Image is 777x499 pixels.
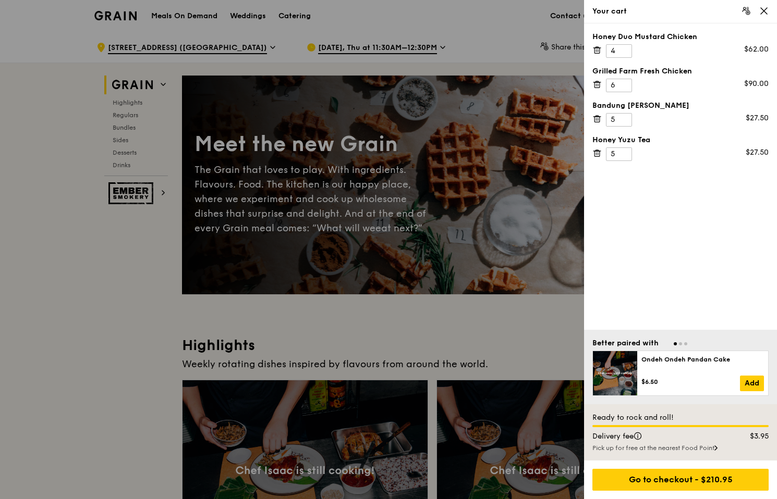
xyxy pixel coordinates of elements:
div: Honey Yuzu Tea [592,135,769,145]
span: Go to slide 1 [674,342,677,345]
div: $6.50 [641,378,740,386]
div: $62.00 [744,44,769,55]
div: $27.50 [746,147,769,158]
div: Delivery fee [586,431,728,442]
div: Bandung [PERSON_NAME] [592,101,769,111]
div: $27.50 [746,113,769,123]
div: Go to checkout - $210.95 [592,469,769,491]
span: Go to slide 2 [679,342,682,345]
div: Ondeh Ondeh Pandan Cake [641,355,764,364]
div: $3.95 [728,431,775,442]
div: $90.00 [744,79,769,89]
div: Ready to rock and roll! [592,413,769,423]
div: Honey Duo Mustard Chicken [592,32,769,42]
a: Add [740,376,764,391]
div: Better paired with [592,338,659,348]
span: Go to slide 3 [684,342,687,345]
div: Your cart [592,6,769,17]
div: Grilled Farm Fresh Chicken [592,66,769,77]
div: Pick up for free at the nearest Food Point [592,444,769,452]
